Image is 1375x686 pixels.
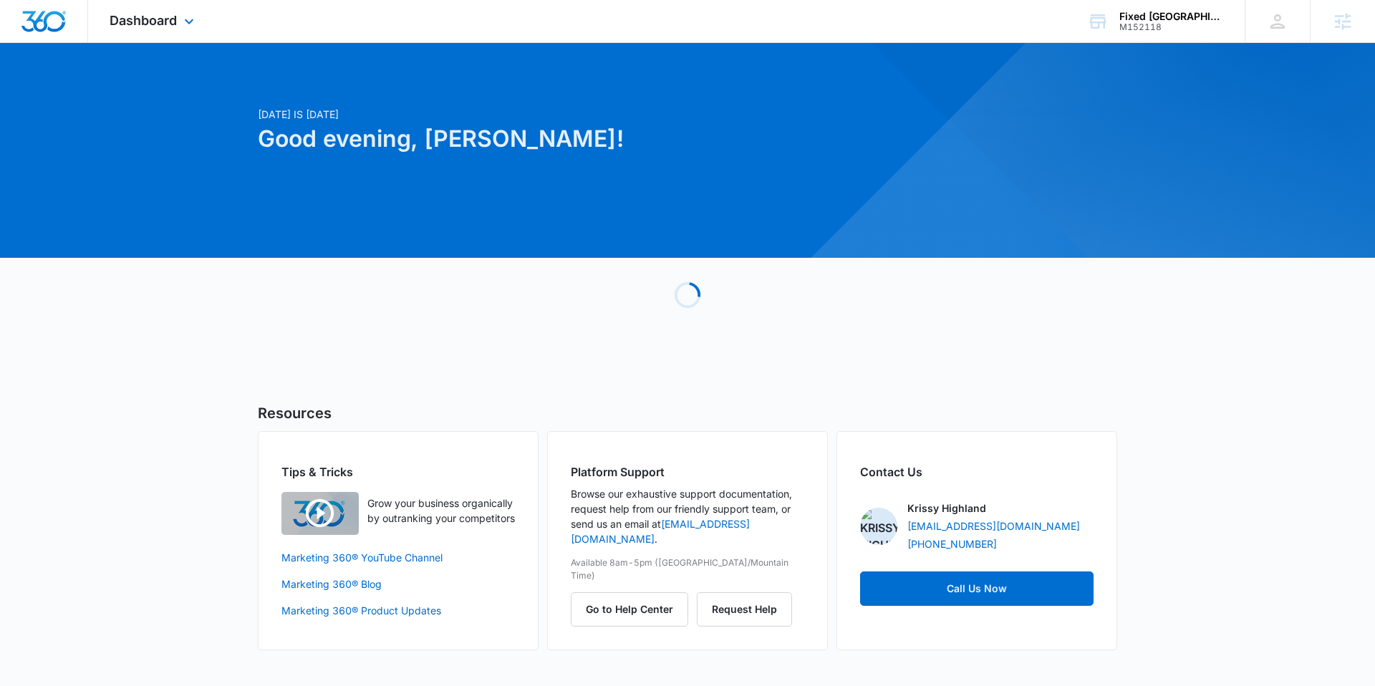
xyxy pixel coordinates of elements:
h2: Platform Support [571,463,804,480]
a: Call Us Now [860,571,1094,606]
p: Available 8am-5pm ([GEOGRAPHIC_DATA]/Mountain Time) [571,556,804,582]
a: Request Help [697,603,792,615]
button: Go to Help Center [571,592,688,627]
h1: Good evening, [PERSON_NAME]! [258,122,825,156]
a: Marketing 360® YouTube Channel [281,550,515,565]
button: Request Help [697,592,792,627]
a: Marketing 360® Product Updates [281,603,515,618]
div: account name [1119,11,1224,22]
h2: Contact Us [860,463,1094,480]
a: [EMAIL_ADDRESS][DOMAIN_NAME] [907,518,1080,533]
a: Go to Help Center [571,603,697,615]
h5: Resources [258,402,1117,424]
h2: Tips & Tricks [281,463,515,480]
p: Browse our exhaustive support documentation, request help from our friendly support team, or send... [571,486,804,546]
a: [PHONE_NUMBER] [907,536,997,551]
p: [DATE] is [DATE] [258,107,825,122]
a: Marketing 360® Blog [281,576,515,591]
img: Krissy Highland [860,508,897,545]
p: Grow your business organically by outranking your competitors [367,496,515,526]
span: Dashboard [110,13,177,28]
p: Krissy Highland [907,501,986,516]
div: account id [1119,22,1224,32]
img: Quick Overview Video [281,492,359,535]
